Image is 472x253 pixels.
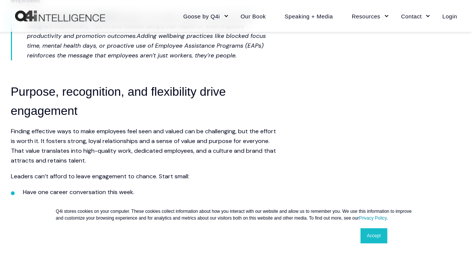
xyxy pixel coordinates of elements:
span: Adding wellbeing practices like blocked focus time, mental health days, or proactive use of Emplo... [27,32,266,59]
a: Accept [360,228,387,243]
p: Q4i stores cookies on your computer. These cookies collect information about how you interact wit... [56,208,416,221]
span: Have one career conversation this week. [23,188,134,196]
img: Q4intelligence, LLC logo [15,11,105,22]
span: Flexibility is no longer a perk; it’s expected. When designed intentionally, hybrid and flexible ... [27,12,254,40]
a: Privacy Policy [359,215,386,221]
span: Leaders can’t afford to leave engagement to chance. Start small: [11,172,189,180]
h3: Purpose, recognition, and flexibility drive engagement [11,82,281,120]
a: Back to Home [15,11,105,22]
span: Finding effective ways to make employees feel seen and valued can be challenging, but the effort ... [11,127,276,164]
